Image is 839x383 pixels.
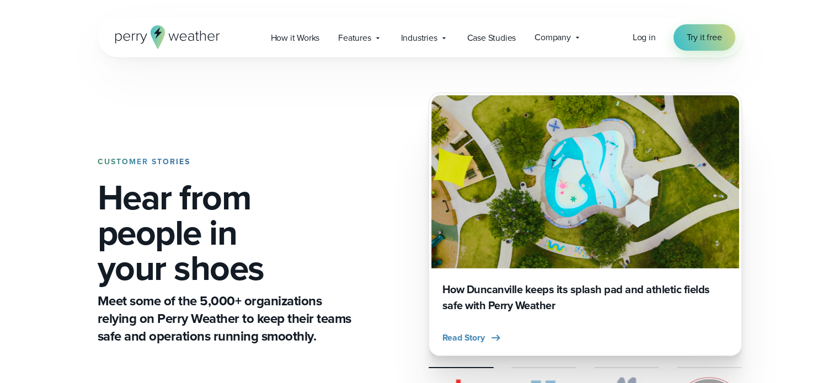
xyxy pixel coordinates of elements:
[535,31,571,44] span: Company
[429,93,742,356] div: slideshow
[633,31,656,44] a: Log in
[467,31,516,45] span: Case Studies
[442,331,485,344] span: Read Story
[98,156,190,168] strong: CUSTOMER STORIES
[98,180,356,285] h1: Hear from people in your shoes
[429,93,742,356] a: Duncanville Splash Pad How Duncanville keeps its splash pad and athletic fields safe with Perry W...
[442,331,503,344] button: Read Story
[458,26,526,49] a: Case Studies
[431,95,739,268] img: Duncanville Splash Pad
[442,282,728,314] h3: How Duncanville keeps its splash pad and athletic fields safe with Perry Weather
[261,26,329,49] a: How it Works
[429,93,742,356] div: 1 of 4
[338,31,371,45] span: Features
[674,24,735,51] a: Try it free
[687,31,722,44] span: Try it free
[401,31,437,45] span: Industries
[98,292,356,345] p: Meet some of the 5,000+ organizations relying on Perry Weather to keep their teams safe and opera...
[271,31,320,45] span: How it Works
